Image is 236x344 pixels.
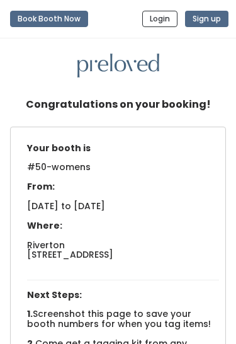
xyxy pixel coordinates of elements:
[27,307,211,330] span: Screenshot this page to save your booth numbers for when you tag items!
[27,200,105,212] span: [DATE] to [DATE]
[27,289,82,301] span: Next Steps:
[142,11,177,27] button: Login
[10,5,88,33] a: Book Booth Now
[77,54,159,78] img: preloved logo
[27,142,91,154] span: Your booth is
[27,161,91,181] span: #50-womens
[10,11,88,27] button: Book Booth Now
[26,93,211,117] h5: Congratulations on your booking!
[27,239,113,261] span: Riverton [STREET_ADDRESS]
[185,11,228,27] button: Sign up
[27,219,62,232] span: Where:
[27,180,55,193] span: From:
